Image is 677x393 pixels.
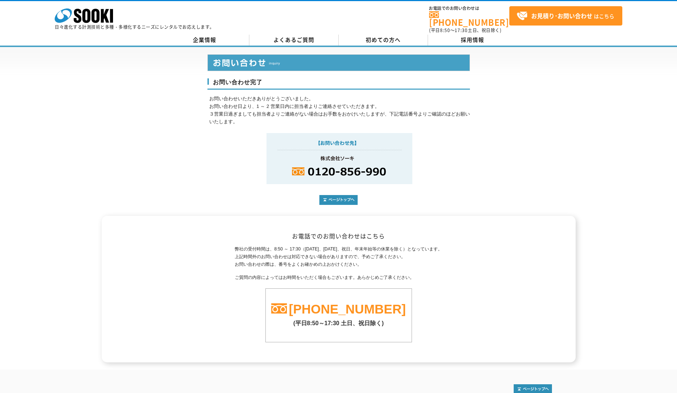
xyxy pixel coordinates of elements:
h3: お問い合わせ完了 [207,78,470,90]
strong: お見積り･お問い合わせ [531,11,592,20]
span: 17:30 [455,27,468,34]
img: お問い合わせ [266,133,412,184]
p: 日々進化する計測技術と多種・多様化するニーズにレンタルでお応えします。 [55,25,214,29]
a: 初めての方へ [339,35,428,46]
a: 企業情報 [160,35,249,46]
img: ページトップへ [319,195,358,205]
a: [PHONE_NUMBER] [289,302,406,316]
span: (平日 ～ 土日、祝日除く) [429,27,501,34]
a: 採用情報 [428,35,517,46]
span: はこちら [517,11,614,22]
a: お見積り･お問い合わせはこちら [509,6,622,26]
img: お問い合わせ [207,54,470,71]
span: お電話でのお問い合わせは [429,6,509,11]
p: ご質問の内容によってはお時間をいただく場合もございます。あらかじめご了承ください。 [235,274,442,281]
a: [PHONE_NUMBER] [429,11,509,26]
h2: お電話でのお問い合わせはこちら [125,232,552,240]
span: 初めての方へ [366,36,401,44]
a: よくあるご質問 [249,35,339,46]
p: (平日8:50～17:30 土日、祝日除く) [266,316,412,327]
span: 8:50 [440,27,450,34]
p: お問い合わせいただきありがとうございました。 お問い合わせ日より、1 ～ 2 営業日内に担当者よりご連絡させていただきます。 ３営業日過ぎましても担当者よりご連絡がない場合はお手数をおかけいたし... [209,95,470,125]
p: 弊社の受付時間は、8:50 ～ 17:30（[DATE]、[DATE]、祝日、年末年始等の休業を除く）となっています。 上記時間外のお問い合わせは対応できない場合がありますので、予めご了承くださ... [235,245,442,268]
